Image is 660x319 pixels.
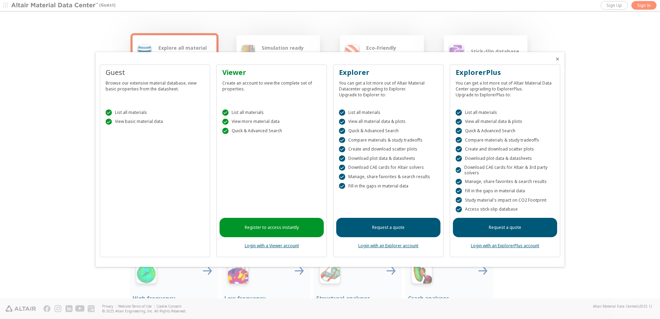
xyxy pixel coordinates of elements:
div: Study material's impact on CO2 Footprint [456,197,554,203]
div:  [339,165,345,171]
div:  [106,119,112,125]
div: Browse our extensive material database, view basic properties from the datasheet. [106,77,204,92]
div: View all material data & plots [339,119,438,125]
div: Download plot data & datasheets [456,155,554,162]
div: View basic material data [106,119,204,125]
div:  [339,146,345,152]
div: Fill in the gaps in material data [456,188,554,194]
div:  [339,128,345,134]
div: View more material data [222,119,321,125]
a: Request a quote [336,218,440,237]
div: Download plot data & datasheets [339,155,438,162]
div: ExplorerPlus [456,68,554,77]
div:  [106,109,112,116]
div:  [339,155,345,162]
div:  [222,128,229,134]
div:  [339,109,345,116]
div:  [339,183,345,189]
div: List all materials [456,109,554,116]
div: Compare materials & study tradeoffs [456,137,554,143]
div: Manage, share favorites & search results [339,174,438,180]
div:  [456,119,462,125]
a: Request a quote [453,218,557,237]
div:  [456,128,462,134]
div:  [456,188,462,194]
div: Guest [106,68,204,77]
div:  [456,109,462,116]
div: List all materials [339,109,438,116]
div:  [456,206,462,212]
div: List all materials [222,109,321,116]
div:  [339,174,345,180]
div:  [456,146,462,152]
a: Login with an ExplorerPlus account [471,243,539,249]
div: Download CAE cards for Altair & 3rd party solvers [456,165,554,176]
div:  [222,119,229,125]
div: You can get a lot more out of Altair Material Data Center upgrading to ExplorerPlus. Upgrade to E... [456,77,554,98]
div: Explorer [339,68,438,77]
a: Login with an Explorer account [358,243,418,249]
div: You can get a lot more out of Altair Material Datacenter upgrading to Explorer. Upgrade to Explor... [339,77,438,98]
div: View all material data & plots [456,119,554,125]
div:  [456,167,461,173]
div:  [456,155,462,162]
div: Quick & Advanced Search [222,128,321,134]
div:  [222,109,229,116]
div: Compare materials & study tradeoffs [339,137,438,143]
div: Quick & Advanced Search [456,128,554,134]
div: Create and download scatter plots [456,146,554,152]
div:  [456,137,462,143]
a: Register to access instantly [220,218,324,237]
div: Fill in the gaps in material data [339,183,438,189]
div: Create and download scatter plots [339,146,438,152]
div: Manage, share favorites & search results [456,179,554,185]
div:  [339,137,345,143]
div: Quick & Advanced Search [339,128,438,134]
div: Viewer [222,68,321,77]
div: List all materials [106,109,204,116]
div:  [339,119,345,125]
div:  [456,197,462,203]
button: Close [555,56,560,62]
a: Login with a Viewer account [245,243,299,249]
div: Access stick-slip database [456,206,554,212]
div: Create an account to view the complete set of properties. [222,77,321,92]
div:  [456,179,462,185]
div: Download CAE cards for Altair solvers [339,165,438,171]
